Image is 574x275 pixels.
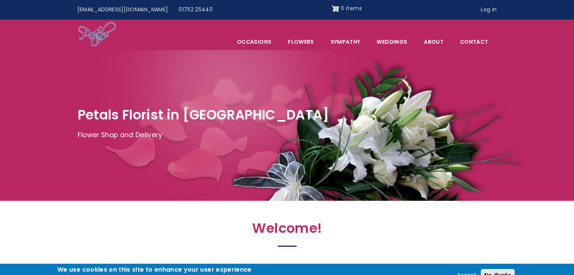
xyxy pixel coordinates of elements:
a: About [416,34,451,50]
img: Home [78,21,117,48]
span: Occasions [229,34,279,50]
p: Flower Shop and Delivery [78,130,497,141]
a: Log in [476,3,502,17]
a: Flowers [280,34,322,50]
h2: We use cookies on this site to enhance your user experience [57,266,252,274]
h2: Welcome! [123,220,451,240]
img: Shopping cart [332,3,339,15]
span: Petals Florist in [GEOGRAPHIC_DATA] [78,105,329,124]
a: Sympathy [323,34,368,50]
a: [EMAIL_ADDRESS][DOMAIN_NAME] [72,3,174,17]
span: 0 items [341,5,362,12]
span: Weddings [369,34,415,50]
a: 01752 254411 [173,3,218,17]
a: Contact [452,34,496,50]
a: Shopping cart 0 items [332,3,362,15]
